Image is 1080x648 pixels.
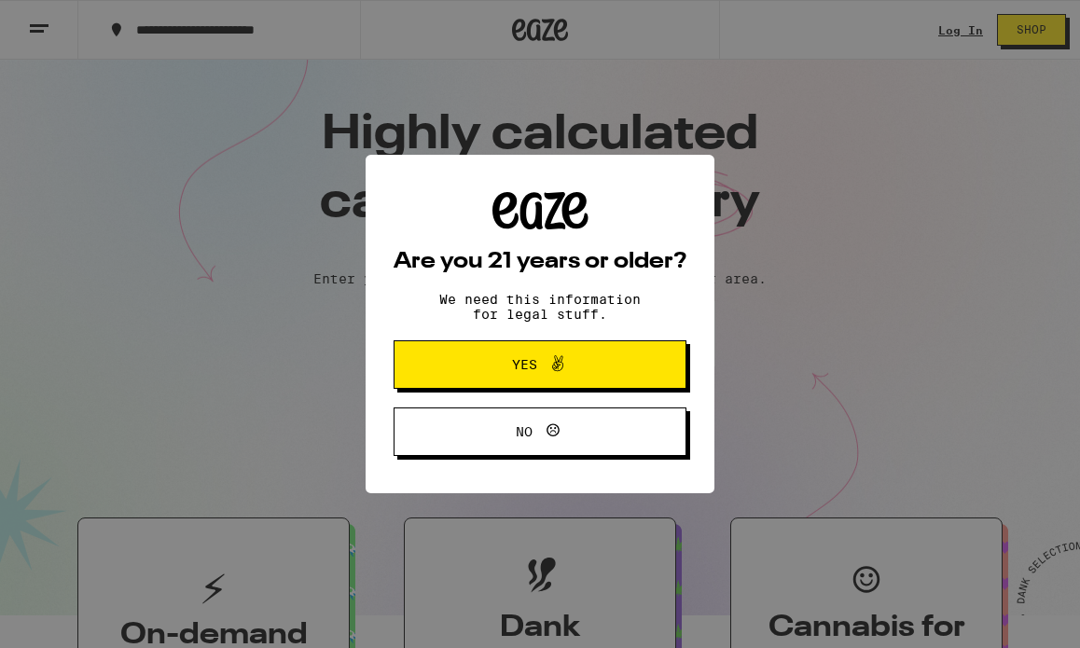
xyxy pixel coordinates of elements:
button: No [394,407,686,456]
h2: Are you 21 years or older? [394,251,686,273]
span: Yes [512,358,537,371]
p: We need this information for legal stuff. [423,292,657,322]
button: Yes [394,340,686,389]
span: No [516,425,533,438]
